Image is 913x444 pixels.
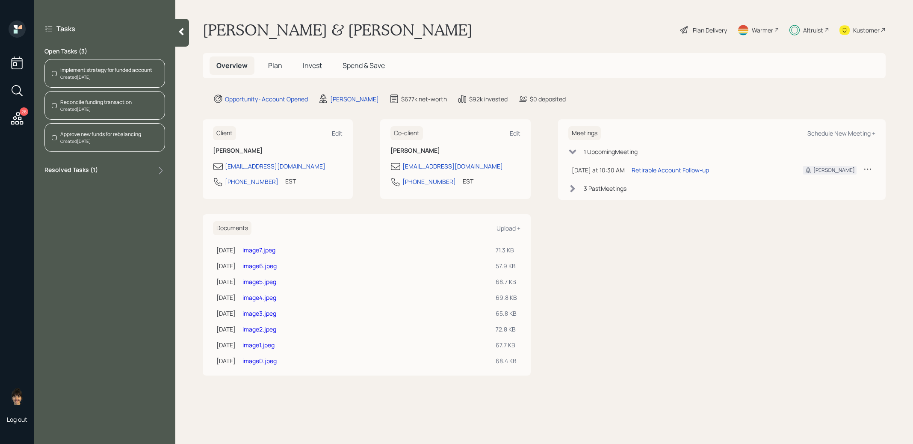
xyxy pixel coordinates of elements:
div: 26 [20,107,28,116]
div: 68.4 KB [496,356,517,365]
div: Retirable Account Follow-up [632,166,709,175]
div: [DATE] [216,246,236,255]
div: $0 deposited [530,95,566,104]
div: 57.9 KB [496,261,517,270]
div: Approve new funds for rebalancing [60,130,141,138]
a: image7.jpeg [242,246,275,254]
div: Schedule New Meeting + [807,129,875,137]
h6: [PERSON_NAME] [390,147,520,154]
div: [EMAIL_ADDRESS][DOMAIN_NAME] [402,162,503,171]
div: Upload + [496,224,520,232]
div: Reconcile funding transaction [60,98,132,106]
h1: [PERSON_NAME] & [PERSON_NAME] [203,21,473,39]
div: [DATE] [216,356,236,365]
h6: [PERSON_NAME] [213,147,343,154]
label: Tasks [56,24,75,33]
a: image2.jpeg [242,325,276,333]
h6: Client [213,126,236,140]
a: image0.jpeg [242,357,277,365]
div: 67.7 KB [496,340,517,349]
a: image1.jpeg [242,341,275,349]
span: Overview [216,61,248,70]
div: 72.8 KB [496,325,517,334]
div: [PHONE_NUMBER] [225,177,278,186]
div: [PHONE_NUMBER] [402,177,456,186]
div: Edit [510,129,520,137]
a: image3.jpeg [242,309,276,317]
div: 65.8 KB [496,309,517,318]
img: treva-nostdahl-headshot.png [9,388,26,405]
div: Implement strategy for funded account [60,66,152,74]
div: $677k net-worth [401,95,447,104]
div: [DATE] [216,340,236,349]
div: 3 Past Meeting s [584,184,626,193]
div: [DATE] [216,277,236,286]
div: Kustomer [853,26,880,35]
div: Created [DATE] [60,106,132,112]
label: Open Tasks ( 3 ) [44,47,165,56]
div: Warmer [752,26,773,35]
span: Invest [303,61,322,70]
div: [PERSON_NAME] [813,166,855,174]
div: 68.7 KB [496,277,517,286]
div: [DATE] [216,293,236,302]
h6: Documents [213,221,251,235]
h6: Co-client [390,126,423,140]
div: Altruist [803,26,823,35]
span: Plan [268,61,282,70]
div: [EMAIL_ADDRESS][DOMAIN_NAME] [225,162,325,171]
div: Created [DATE] [60,74,152,80]
div: 1 Upcoming Meeting [584,147,638,156]
label: Resolved Tasks ( 1 ) [44,166,98,176]
div: [DATE] at 10:30 AM [572,166,625,175]
div: 69.8 KB [496,293,517,302]
div: EST [463,177,473,186]
div: EST [285,177,296,186]
div: $92k invested [469,95,508,104]
div: Plan Delivery [693,26,727,35]
div: Created [DATE] [60,138,141,145]
span: Spend & Save [343,61,385,70]
div: [DATE] [216,325,236,334]
div: [DATE] [216,309,236,318]
a: image6.jpeg [242,262,277,270]
div: Opportunity · Account Opened [225,95,308,104]
div: Log out [7,415,27,423]
h6: Meetings [568,126,601,140]
div: 71.3 KB [496,246,517,255]
a: image5.jpeg [242,278,276,286]
div: Edit [332,129,343,137]
div: [PERSON_NAME] [330,95,379,104]
a: image4.jpeg [242,293,276,302]
div: [DATE] [216,261,236,270]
